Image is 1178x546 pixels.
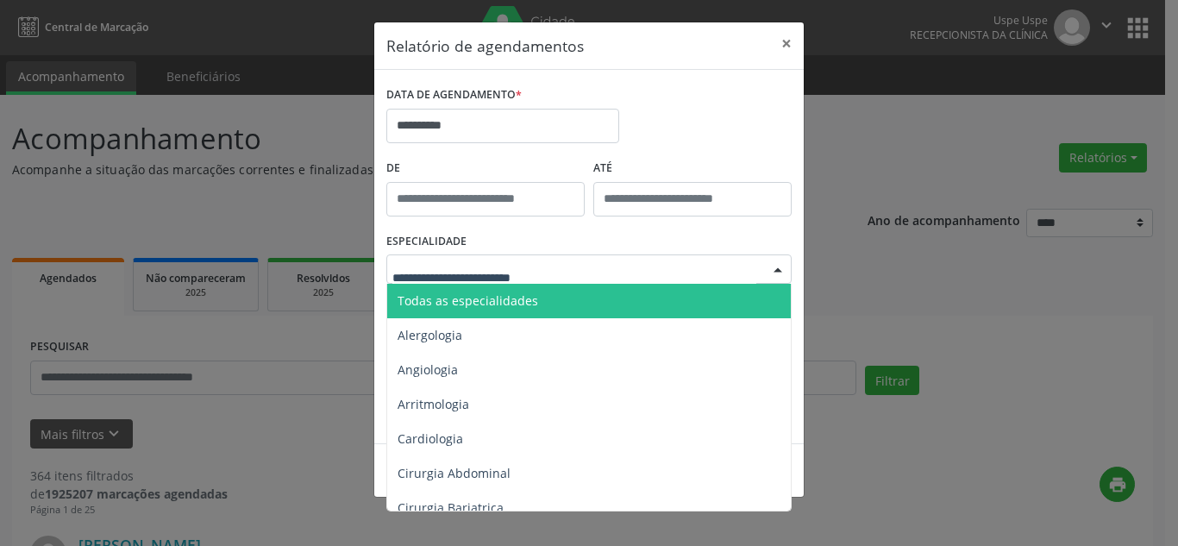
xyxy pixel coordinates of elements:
[386,82,522,109] label: DATA DE AGENDAMENTO
[398,465,511,481] span: Cirurgia Abdominal
[769,22,804,65] button: Close
[398,499,504,516] span: Cirurgia Bariatrica
[398,361,458,378] span: Angiologia
[386,229,467,255] label: ESPECIALIDADE
[398,396,469,412] span: Arritmologia
[398,327,462,343] span: Alergologia
[593,155,792,182] label: ATÉ
[398,430,463,447] span: Cardiologia
[386,35,584,57] h5: Relatório de agendamentos
[386,155,585,182] label: De
[398,292,538,309] span: Todas as especialidades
